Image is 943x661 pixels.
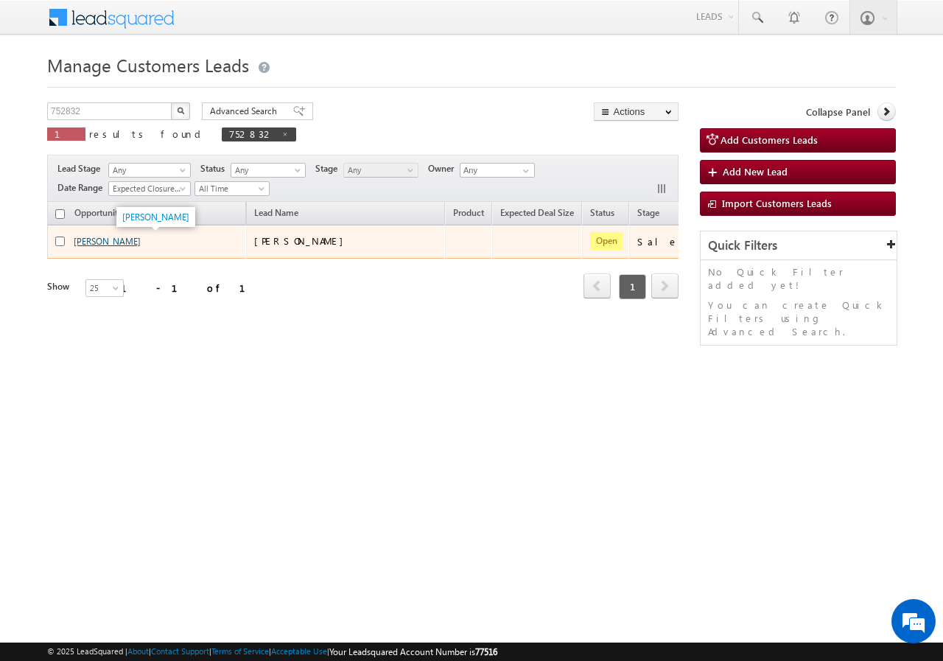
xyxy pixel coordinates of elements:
[583,275,611,298] a: prev
[254,234,351,247] span: [PERSON_NAME]
[109,182,186,195] span: Expected Closure Date
[242,7,277,43] div: Minimize live chat window
[590,232,623,250] span: Open
[329,646,497,657] span: Your Leadsquared Account Number is
[723,165,788,178] span: Add New Lead
[493,205,581,224] a: Expected Deal Size
[74,207,148,218] span: Opportunity Name
[475,646,497,657] span: 77516
[122,211,189,223] a: [PERSON_NAME]
[806,105,870,119] span: Collapse Panel
[200,454,267,474] em: Start Chat
[194,181,270,196] a: All Time
[57,162,106,175] span: Lead Stage
[460,163,535,178] input: Type to Search
[583,205,622,224] a: Status
[210,105,281,118] span: Advanced Search
[315,162,343,175] span: Stage
[231,164,301,177] span: Any
[85,279,124,297] a: 25
[108,163,191,178] a: Any
[708,265,889,292] p: No Quick Filter added yet!
[77,77,248,97] div: Chat with us now
[57,181,108,195] span: Date Range
[708,298,889,338] p: You can create Quick Filters using Advanced Search.
[651,275,679,298] a: next
[47,645,497,659] span: © 2025 LeadSquared | | | | |
[47,53,249,77] span: Manage Customers Leads
[47,280,74,293] div: Show
[55,127,78,140] span: 1
[515,164,533,178] a: Show All Items
[74,236,141,247] a: [PERSON_NAME]
[151,646,209,656] a: Contact Support
[231,163,306,178] a: Any
[195,182,265,195] span: All Time
[344,164,414,177] span: Any
[177,107,184,114] img: Search
[109,164,186,177] span: Any
[200,162,231,175] span: Status
[637,207,659,218] span: Stage
[19,136,269,441] textarea: Type your message and hit 'Enter'
[428,162,460,175] span: Owner
[722,197,832,209] span: Import Customers Leads
[25,77,62,97] img: d_60004797649_company_0_60004797649
[67,205,155,224] a: Opportunity Name
[701,231,897,260] div: Quick Filters
[211,646,269,656] a: Terms of Service
[121,279,263,296] div: 1 - 1 of 1
[594,102,679,121] button: Actions
[127,646,149,656] a: About
[500,207,574,218] span: Expected Deal Size
[583,273,611,298] span: prev
[721,133,818,146] span: Add Customers Leads
[247,205,306,224] span: Lead Name
[271,646,327,656] a: Acceptable Use
[651,273,679,298] span: next
[229,127,274,140] span: 752832
[630,205,667,224] a: Stage
[637,235,740,248] div: Sale Marked
[86,281,125,295] span: 25
[89,127,206,140] span: results found
[55,209,65,219] input: Check all records
[108,181,191,196] a: Expected Closure Date
[453,207,484,218] span: Product
[619,274,646,299] span: 1
[343,163,418,178] a: Any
